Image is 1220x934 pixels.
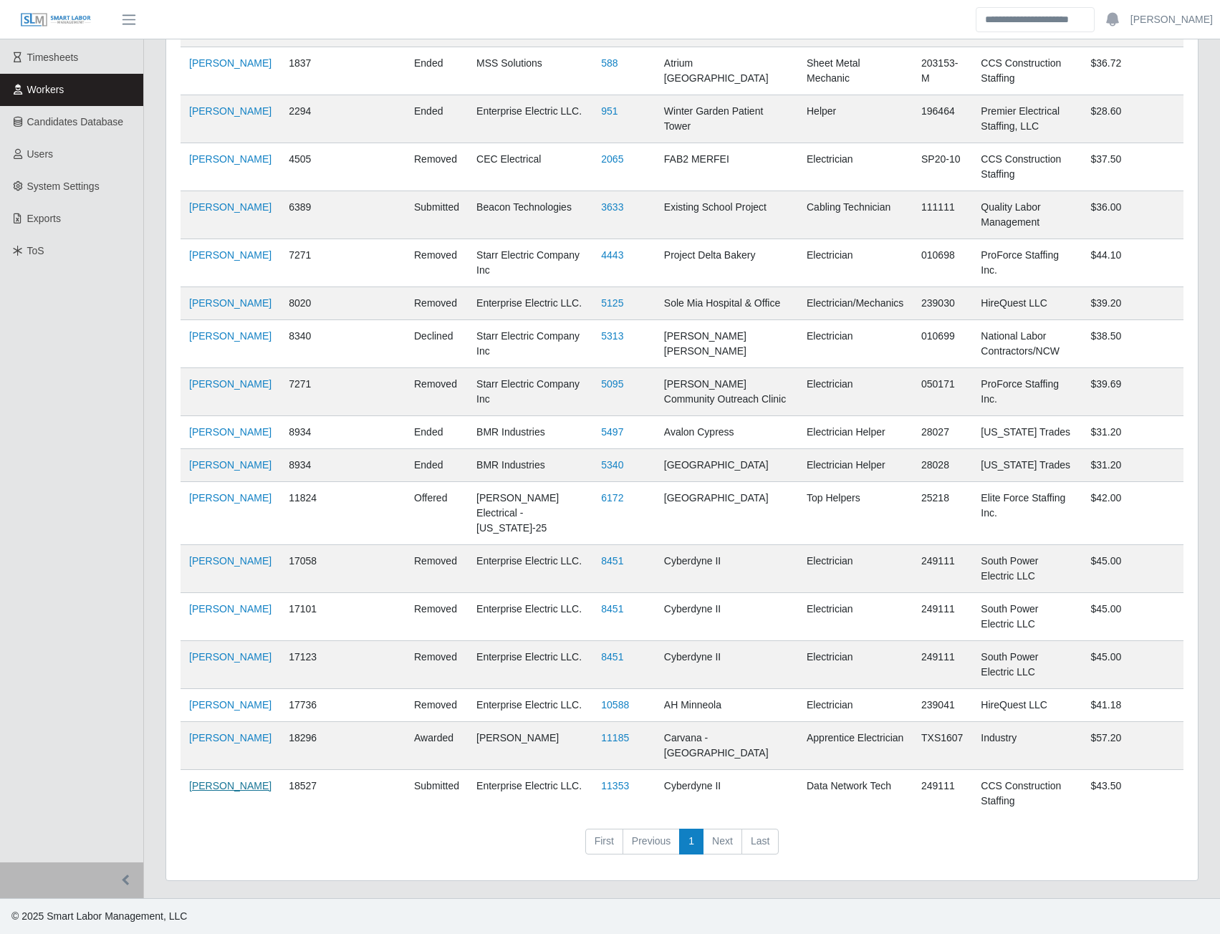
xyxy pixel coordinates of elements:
td: Quality Labor Management [972,191,1082,239]
td: Beacon Technologies [468,191,592,239]
td: 8934 [280,416,335,449]
td: 17058 [280,545,335,593]
td: Existing School Project [655,191,798,239]
a: [PERSON_NAME] [189,732,272,743]
td: removed [405,641,468,689]
td: Electrician [798,143,913,191]
td: 7271 [280,239,335,287]
td: [US_STATE] Trades [972,449,1082,482]
td: [US_STATE] Trades [972,416,1082,449]
td: [PERSON_NAME] [468,722,592,770]
img: SLM Logo [20,12,92,28]
a: 8451 [601,651,623,663]
a: [PERSON_NAME] [189,153,272,165]
a: 8451 [601,555,623,567]
span: © 2025 Smart Labor Management, LLC [11,910,187,922]
td: [GEOGRAPHIC_DATA] [655,449,798,482]
td: $41.18 [1082,689,1183,722]
td: FAB2 MERFEI [655,143,798,191]
td: 17123 [280,641,335,689]
td: Starr Electric Company Inc [468,320,592,368]
td: 050171 [913,368,972,416]
td: submitted [405,770,468,818]
td: BMR Industries [468,449,592,482]
span: System Settings [27,180,100,192]
td: Project Delta Bakery [655,239,798,287]
td: $57.20 [1082,722,1183,770]
td: 249111 [913,770,972,818]
td: 6389 [280,191,335,239]
a: [PERSON_NAME] [1130,12,1213,27]
a: [PERSON_NAME] [189,780,272,791]
td: Sole Mia Hospital & Office [655,287,798,320]
td: South Power Electric LLC [972,545,1082,593]
a: 5125 [601,297,623,309]
td: 111111 [913,191,972,239]
span: Workers [27,84,64,95]
a: 8451 [601,603,623,615]
td: South Power Electric LLC [972,593,1082,641]
td: $31.20 [1082,416,1183,449]
td: Electrician [798,641,913,689]
td: Enterprise Electric LLC. [468,593,592,641]
td: 2294 [280,95,335,143]
td: ended [405,449,468,482]
td: Enterprise Electric LLC. [468,545,592,593]
td: 010698 [913,239,972,287]
td: [PERSON_NAME] Electrical - [US_STATE]-25 [468,482,592,545]
td: CCS Construction Staffing [972,143,1082,191]
td: Carvana - [GEOGRAPHIC_DATA] [655,722,798,770]
td: Elite Force Staffing Inc. [972,482,1082,545]
span: ToS [27,245,44,256]
td: $45.00 [1082,641,1183,689]
td: Avalon Cypress [655,416,798,449]
td: 4505 [280,143,335,191]
td: 010699 [913,320,972,368]
td: [GEOGRAPHIC_DATA] [655,482,798,545]
span: Candidates Database [27,116,124,127]
a: [PERSON_NAME] [189,330,272,342]
span: Users [27,148,54,160]
a: [PERSON_NAME] [189,555,272,567]
td: Apprentice Electrician [798,722,913,770]
td: Cyberdyne II [655,770,798,818]
a: 4443 [601,249,623,261]
a: [PERSON_NAME] [189,426,272,438]
td: ProForce Staffing Inc. [972,239,1082,287]
a: 11353 [601,780,629,791]
td: SP20-10 [913,143,972,191]
td: removed [405,593,468,641]
a: 6172 [601,492,623,504]
a: [PERSON_NAME] [189,105,272,117]
td: $28.60 [1082,95,1183,143]
td: Sheet Metal Mechanic [798,47,913,95]
td: MSS Solutions [468,47,592,95]
td: declined [405,320,468,368]
td: Cyberdyne II [655,641,798,689]
td: 7271 [280,368,335,416]
td: removed [405,239,468,287]
a: 588 [601,57,618,69]
td: $45.00 [1082,593,1183,641]
td: Enterprise Electric LLC. [468,287,592,320]
td: ended [405,47,468,95]
td: $31.20 [1082,449,1183,482]
td: South Power Electric LLC [972,641,1082,689]
a: [PERSON_NAME] [189,57,272,69]
td: Electrician Helper [798,416,913,449]
nav: pagination [181,829,1183,866]
a: [PERSON_NAME] [189,699,272,711]
td: 28027 [913,416,972,449]
td: Electrician [798,689,913,722]
td: awarded [405,722,468,770]
span: Exports [27,213,61,224]
td: HireQuest LLC [972,689,1082,722]
a: [PERSON_NAME] [189,201,272,213]
td: removed [405,143,468,191]
td: Electrician Helper [798,449,913,482]
td: Electrician/Mechanics [798,287,913,320]
td: [PERSON_NAME] Community Outreach Clinic [655,368,798,416]
a: 11185 [601,732,629,743]
td: National Labor Contractors/NCW [972,320,1082,368]
td: Top Helpers [798,482,913,545]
